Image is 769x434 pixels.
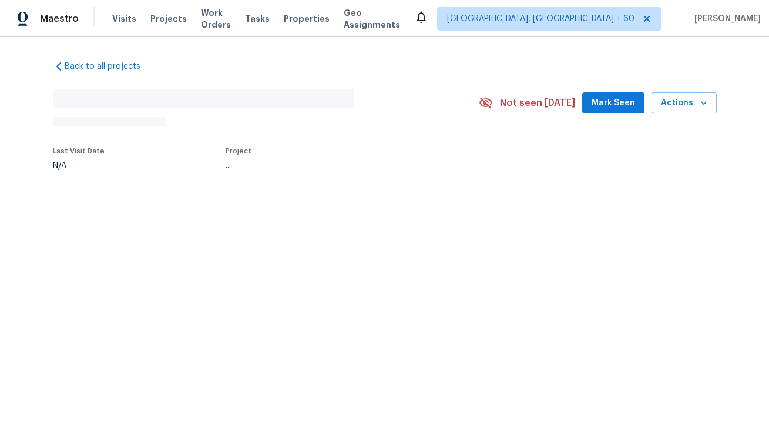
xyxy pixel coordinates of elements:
[500,97,575,109] span: Not seen [DATE]
[661,96,707,111] span: Actions
[284,13,330,25] span: Properties
[53,148,105,155] span: Last Visit Date
[53,162,105,170] div: N/A
[226,148,251,155] span: Project
[582,92,644,114] button: Mark Seen
[53,61,166,72] a: Back to all projects
[447,13,634,25] span: [GEOGRAPHIC_DATA], [GEOGRAPHIC_DATA] + 60
[592,96,635,111] span: Mark Seen
[40,13,79,25] span: Maestro
[344,7,400,31] span: Geo Assignments
[226,162,451,170] div: ...
[245,15,270,23] span: Tasks
[690,13,761,25] span: [PERSON_NAME]
[201,7,231,31] span: Work Orders
[150,13,187,25] span: Projects
[652,92,717,114] button: Actions
[112,13,136,25] span: Visits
